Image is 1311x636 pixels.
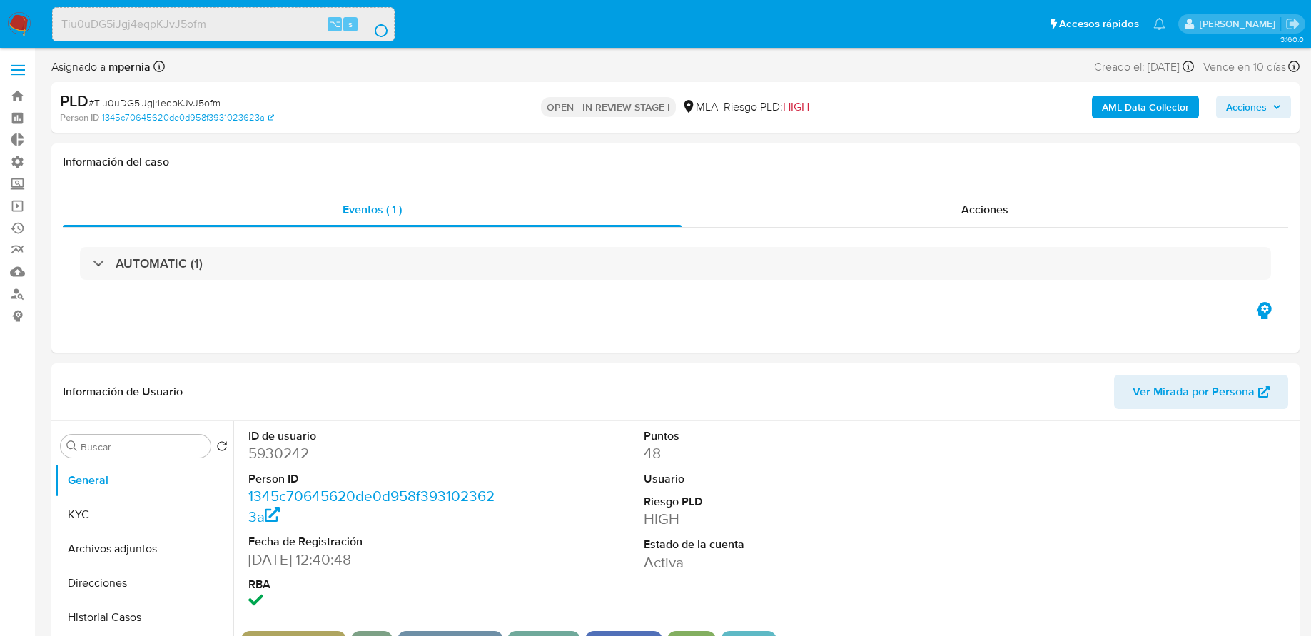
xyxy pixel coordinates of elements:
[248,428,498,444] dt: ID de usuario
[53,15,394,34] input: Buscar usuario o caso...
[55,600,233,635] button: Historial Casos
[63,385,183,399] h1: Información de Usuario
[1226,96,1267,118] span: Acciones
[1094,57,1194,76] div: Creado el: [DATE]
[248,550,498,570] dd: [DATE] 12:40:48
[248,577,498,592] dt: RBA
[55,463,233,498] button: General
[1102,96,1189,118] b: AML Data Collector
[1203,59,1286,75] span: Vence en 10 días
[541,97,676,117] p: OPEN - IN REVIEW STAGE I
[783,99,809,115] span: HIGH
[644,552,894,572] dd: Activa
[644,428,894,444] dt: Puntos
[330,17,340,31] span: ⌥
[80,247,1271,280] div: AUTOMATIC (1)
[248,534,498,550] dt: Fecha de Registración
[248,485,495,526] a: 1345c70645620de0d958f3931023623a
[724,99,809,115] span: Riesgo PLD:
[682,99,718,115] div: MLA
[360,14,389,34] button: search-icon
[248,443,498,463] dd: 5930242
[216,440,228,456] button: Volver al orden por defecto
[106,59,151,75] b: mpernia
[60,111,99,124] b: Person ID
[55,566,233,600] button: Direcciones
[55,498,233,532] button: KYC
[1114,375,1288,409] button: Ver Mirada por Persona
[55,532,233,566] button: Archivos adjuntos
[1059,16,1139,31] span: Accesos rápidos
[1197,57,1200,76] span: -
[644,509,894,529] dd: HIGH
[66,440,78,452] button: Buscar
[1133,375,1255,409] span: Ver Mirada por Persona
[102,111,274,124] a: 1345c70645620de0d958f3931023623a
[1092,96,1199,118] button: AML Data Collector
[1216,96,1291,118] button: Acciones
[248,471,498,487] dt: Person ID
[60,89,88,112] b: PLD
[116,256,203,271] h3: AUTOMATIC (1)
[1153,18,1165,30] a: Notificaciones
[88,96,221,110] span: # Tiu0uDG5iJgj4eqpKJvJ5ofm
[81,440,205,453] input: Buscar
[1285,16,1300,31] a: Salir
[1200,17,1280,31] p: fabricio.bottalo@mercadolibre.com
[644,494,894,510] dt: Riesgo PLD
[343,201,402,218] span: Eventos ( 1 )
[644,537,894,552] dt: Estado de la cuenta
[51,59,151,75] span: Asignado a
[644,443,894,463] dd: 48
[961,201,1008,218] span: Acciones
[63,155,1288,169] h1: Información del caso
[348,17,353,31] span: s
[644,471,894,487] dt: Usuario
